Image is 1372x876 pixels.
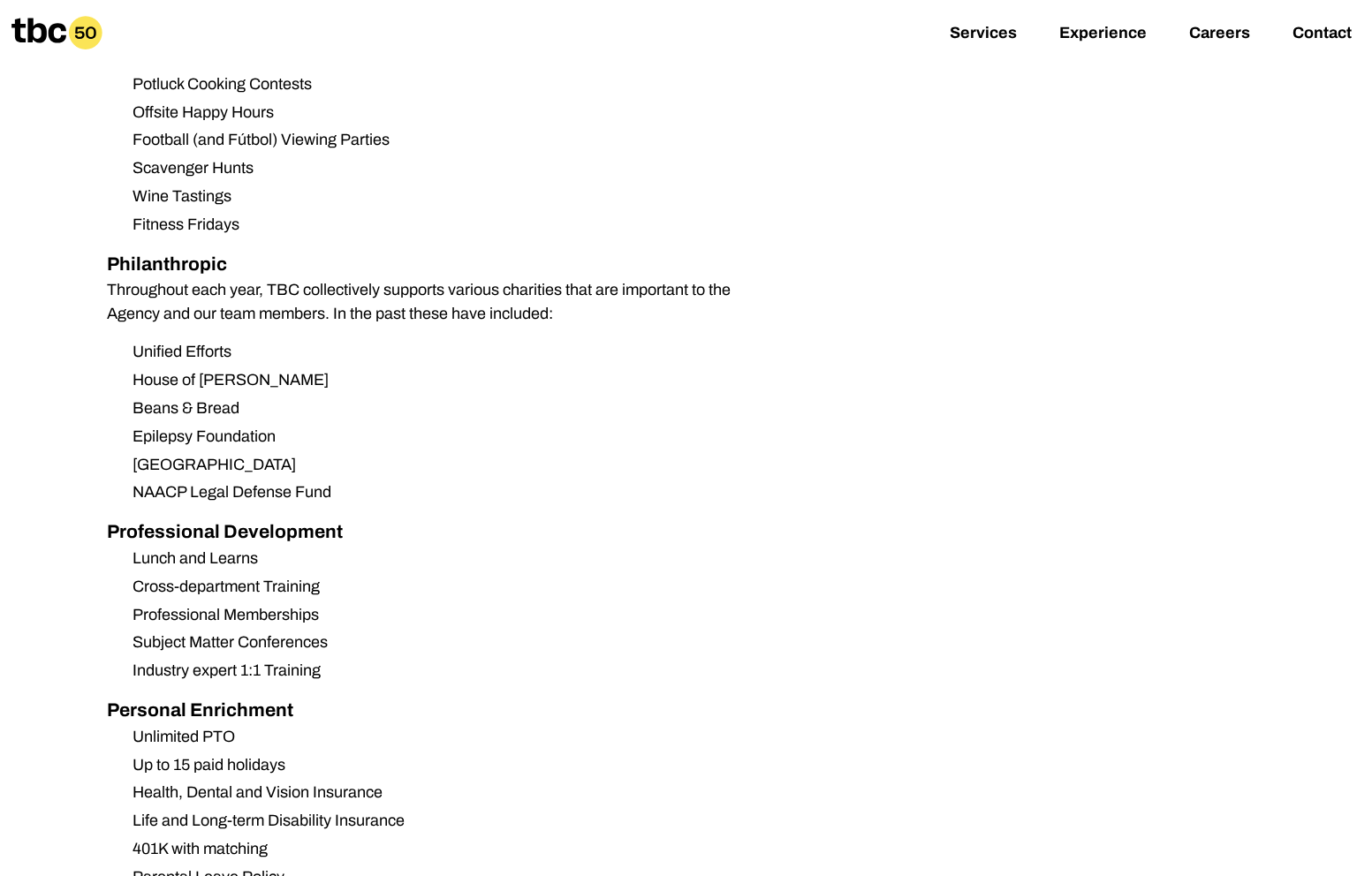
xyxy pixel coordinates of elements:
[107,697,785,725] h3: Personal Enrichment
[1189,24,1250,45] a: Careers
[118,185,785,208] li: Wine Tastings
[118,396,785,420] li: Beans & Bread
[118,368,785,392] li: House of [PERSON_NAME]
[950,24,1017,45] a: Services
[1059,24,1147,45] a: Experience
[107,278,785,326] p: Throughout each year, TBC collectively supports various charities that are important to the Agenc...
[118,101,785,125] li: Offsite Happy Hours
[118,753,785,777] li: Up to 15 paid holidays
[118,480,785,504] li: NAACP Legal Defense Fund
[118,781,785,804] li: Health, Dental and Vision Insurance
[118,631,785,654] li: Subject Matter Conferences
[118,453,785,477] li: [GEOGRAPHIC_DATA]
[118,340,785,364] li: Unified Efforts
[118,128,785,152] li: Football (and Fútbol) Viewing Parties
[107,251,785,279] h3: Philanthropic
[118,809,785,833] li: Life and Long-term Disability Insurance
[118,659,785,683] li: Industry expert 1:1 Training
[118,156,785,180] li: Scavenger Hunts
[118,603,785,627] li: Professional Memberships
[118,425,785,449] li: Epilepsy Foundation
[118,837,785,861] li: 401K with matching
[1292,24,1352,45] a: Contact
[118,213,785,237] li: Fitness Fridays
[107,518,785,547] h3: Professional Development
[118,547,785,570] li: Lunch and Learns
[118,72,785,96] li: Potluck Cooking Contests
[118,725,785,749] li: Unlimited PTO
[118,575,785,599] li: Cross-department Training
